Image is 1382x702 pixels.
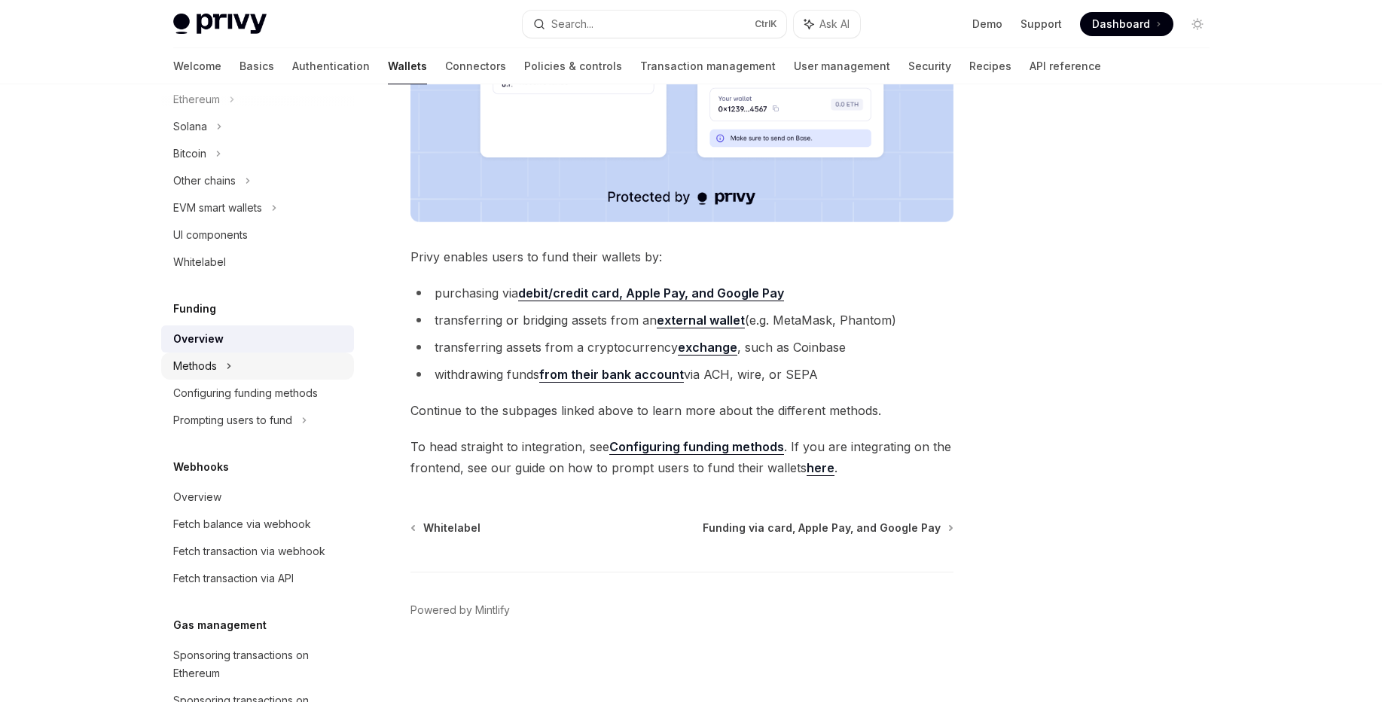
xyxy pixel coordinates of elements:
div: Prompting users to fund [173,411,292,429]
div: Fetch balance via webhook [173,515,311,533]
div: EVM smart wallets [173,199,262,217]
a: Dashboard [1080,12,1173,36]
a: Overview [161,325,354,353]
a: Wallets [388,48,427,84]
div: Search... [551,15,593,33]
h5: Gas management [173,616,267,634]
a: exchange [678,340,737,356]
a: Policies & controls [524,48,622,84]
a: API reference [1030,48,1101,84]
strong: debit/credit card, Apple Pay, and Google Pay [518,285,784,301]
a: from their bank account [539,367,684,383]
span: Continue to the subpages linked above to learn more about the different methods. [410,400,953,421]
a: external wallet [657,313,745,328]
span: Ctrl K [755,18,777,30]
span: Dashboard [1092,17,1150,32]
div: Overview [173,488,221,506]
span: Whitelabel [423,520,480,536]
h5: Funding [173,300,216,318]
a: Powered by Mintlify [410,603,510,618]
a: Whitelabel [161,249,354,276]
a: Connectors [445,48,506,84]
a: Fetch transaction via webhook [161,538,354,565]
a: Demo [972,17,1002,32]
span: Funding via card, Apple Pay, and Google Pay [703,520,941,536]
div: Sponsoring transactions on Ethereum [173,646,345,682]
a: Sponsoring transactions on Ethereum [161,642,354,687]
div: Fetch transaction via API [173,569,294,588]
a: UI components [161,221,354,249]
button: Toggle dark mode [1185,12,1210,36]
a: Basics [239,48,274,84]
li: withdrawing funds via ACH, wire, or SEPA [410,364,953,385]
a: Transaction management [640,48,776,84]
span: Ask AI [819,17,850,32]
img: light logo [173,14,267,35]
a: Funding via card, Apple Pay, and Google Pay [703,520,952,536]
a: debit/credit card, Apple Pay, and Google Pay [518,285,784,301]
li: purchasing via [410,282,953,304]
div: Bitcoin [173,145,206,163]
a: Configuring funding methods [161,380,354,407]
div: Other chains [173,172,236,190]
a: Fetch transaction via API [161,565,354,592]
a: Security [908,48,951,84]
a: Support [1020,17,1062,32]
button: Search...CtrlK [523,11,786,38]
a: Overview [161,484,354,511]
div: Whitelabel [173,253,226,271]
a: Authentication [292,48,370,84]
a: Recipes [969,48,1011,84]
div: Methods [173,357,217,375]
h5: Webhooks [173,458,229,476]
div: Overview [173,330,224,348]
a: User management [794,48,890,84]
a: Whitelabel [412,520,480,536]
div: UI components [173,226,248,244]
a: Configuring funding methods [609,439,784,455]
div: Fetch transaction via webhook [173,542,325,560]
span: Privy enables users to fund their wallets by: [410,246,953,267]
button: Ask AI [794,11,860,38]
a: Fetch balance via webhook [161,511,354,538]
span: To head straight to integration, see . If you are integrating on the frontend, see our guide on h... [410,436,953,478]
li: transferring assets from a cryptocurrency , such as Coinbase [410,337,953,358]
div: Configuring funding methods [173,384,318,402]
li: transferring or bridging assets from an (e.g. MetaMask, Phantom) [410,310,953,331]
div: Solana [173,118,207,136]
a: Welcome [173,48,221,84]
a: here [807,460,834,476]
